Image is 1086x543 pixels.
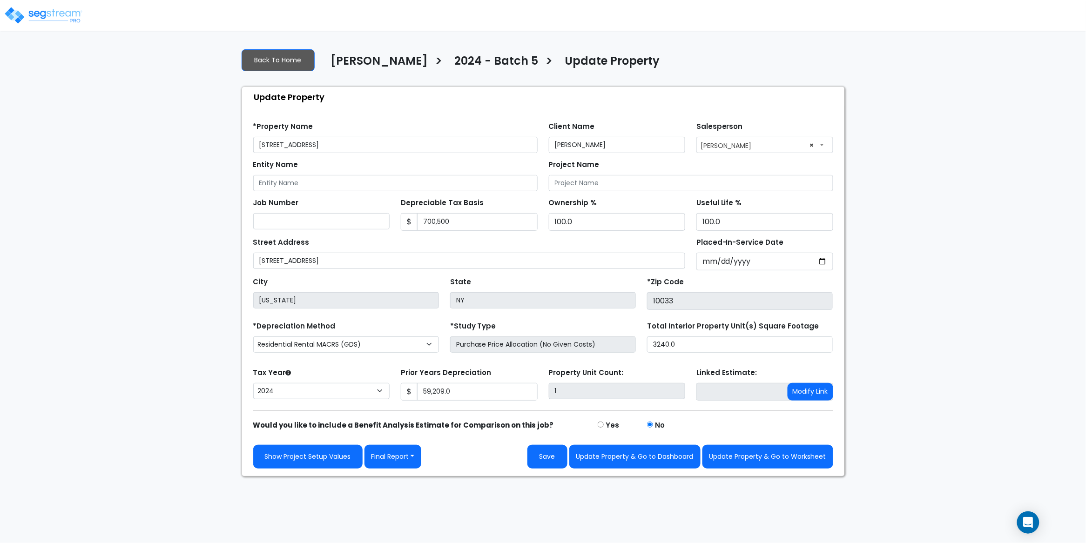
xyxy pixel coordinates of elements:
label: Total Interior Property Unit(s) Square Footage [647,321,819,332]
input: total square foot [647,336,833,353]
label: Client Name [549,121,595,132]
input: Building Count [549,383,686,399]
h4: [PERSON_NAME] [331,54,428,70]
span: Asher Fried [696,137,833,153]
input: Street Address [253,253,686,269]
label: *Property Name [253,121,313,132]
button: Modify Link [788,383,833,401]
label: Placed-In-Service Date [696,237,784,248]
a: 2024 - Batch 5 [448,54,539,74]
input: 0.00 [417,213,538,231]
strong: Would you like to include a Benefit Analysis Estimate for Comparison on this job? [253,420,554,430]
h3: > [546,54,553,72]
label: Prior Years Depreciation [401,368,491,378]
input: Depreciation [696,213,833,231]
label: *Zip Code [647,277,684,288]
label: Property Unit Count: [549,368,624,378]
label: Salesperson [696,121,743,132]
a: Back To Home [242,49,315,71]
label: Entity Name [253,160,298,170]
h4: 2024 - Batch 5 [455,54,539,70]
label: Yes [606,420,619,431]
button: Final Report [364,445,422,469]
label: Depreciable Tax Basis [401,198,484,208]
button: Update Property & Go to Dashboard [569,445,701,469]
input: Property Name [253,137,538,153]
label: *Depreciation Method [253,321,336,332]
label: Job Number [253,198,299,208]
button: Update Property & Go to Worksheet [702,445,833,469]
input: Entity Name [253,175,538,191]
label: Linked Estimate: [696,368,757,378]
label: Ownership % [549,198,597,208]
span: Asher Fried [697,137,833,152]
h4: Update Property [565,54,660,70]
div: Open Intercom Messenger [1017,511,1039,534]
input: 0.00 [417,383,538,401]
label: Useful Life % [696,198,742,208]
button: Save [527,445,567,469]
label: No [655,420,665,431]
h3: > [435,54,443,72]
label: Street Address [253,237,310,248]
label: Project Name [549,160,600,170]
label: State [450,277,471,288]
a: Update Property [558,54,660,74]
label: *Study Type [450,321,496,332]
input: Zip Code [647,292,833,310]
span: $ [401,383,418,401]
div: Update Property [247,87,844,107]
span: × [810,139,814,152]
label: Tax Year [253,368,291,378]
a: Show Project Setup Values [253,445,363,469]
span: $ [401,213,418,231]
input: Client Name [549,137,686,153]
label: City [253,277,268,288]
input: Ownership [549,213,686,231]
input: Project Name [549,175,833,191]
img: logo_pro_r.png [4,6,83,25]
a: [PERSON_NAME] [324,54,428,74]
